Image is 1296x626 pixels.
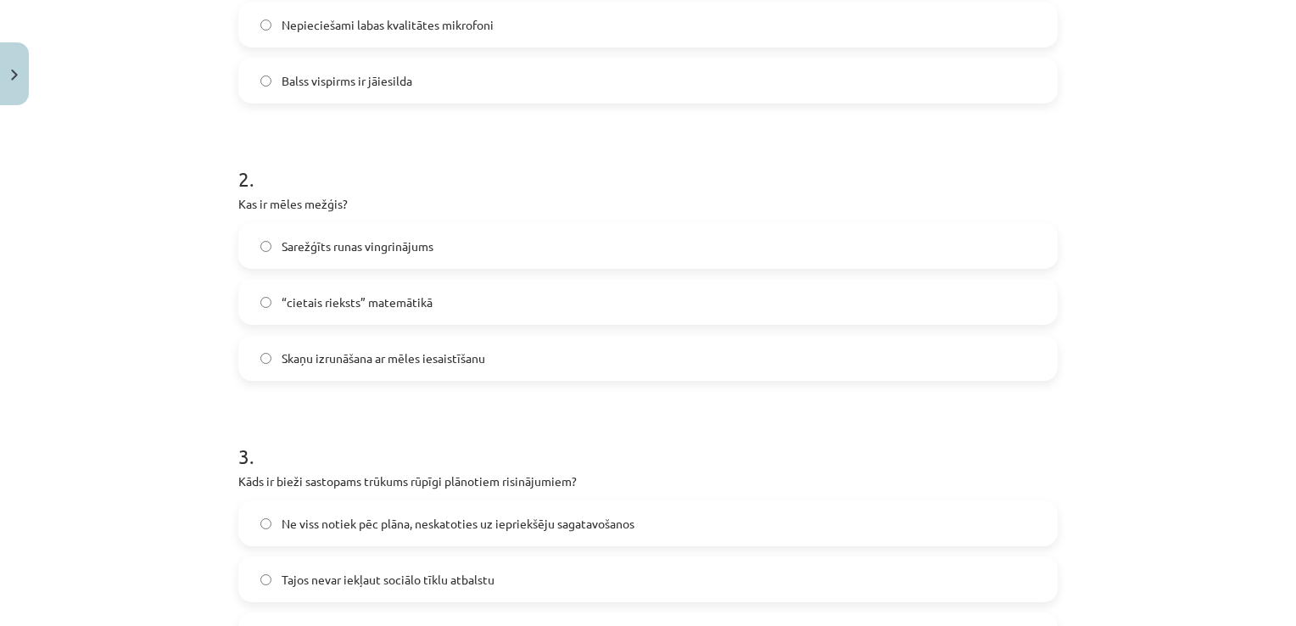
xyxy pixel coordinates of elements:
span: Sarežģīts runas vingrinājums [282,238,433,255]
span: Skaņu izrunāšana ar mēles iesaistīšanu [282,349,485,367]
h1: 3 . [238,415,1058,467]
p: Kas ir mēles mežģis? [238,195,1058,213]
input: Ne viss notiek pēc plāna, neskatoties uz iepriekšēju sagatavošanos [260,518,271,529]
input: Balss vispirms ir jāiesilda [260,75,271,87]
input: Tajos nevar iekļaut sociālo tīklu atbalstu [260,574,271,585]
input: Sarežģīts runas vingrinājums [260,241,271,252]
input: “cietais rieksts” matemātikā [260,297,271,308]
p: Kāds ir bieži sastopams trūkums rūpīgi plānotiem risinājumiem? [238,472,1058,490]
span: Balss vispirms ir jāiesilda [282,72,412,90]
span: Tajos nevar iekļaut sociālo tīklu atbalstu [282,571,494,589]
span: Nepieciešami labas kvalitātes mikrofoni [282,16,494,34]
span: “cietais rieksts” matemātikā [282,293,433,311]
input: Skaņu izrunāšana ar mēles iesaistīšanu [260,353,271,364]
img: icon-close-lesson-0947bae3869378f0d4975bcd49f059093ad1ed9edebbc8119c70593378902aed.svg [11,70,18,81]
input: Nepieciešami labas kvalitātes mikrofoni [260,20,271,31]
span: Ne viss notiek pēc plāna, neskatoties uz iepriekšēju sagatavošanos [282,515,634,533]
h1: 2 . [238,137,1058,190]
